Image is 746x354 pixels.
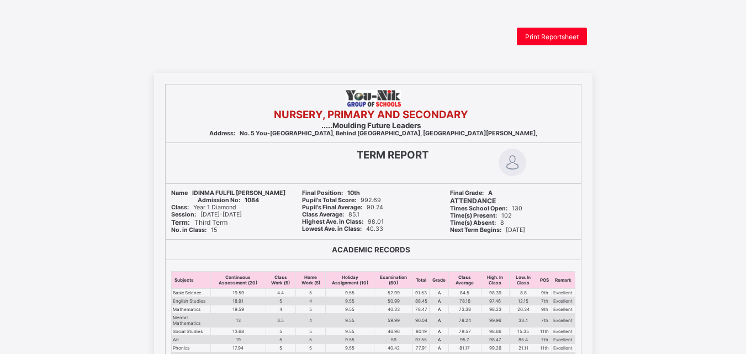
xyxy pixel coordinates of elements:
[450,189,493,197] span: A
[449,327,481,336] td: 79.57
[450,212,511,219] span: 102
[537,344,552,352] td: 11th
[326,305,374,314] td: 9.55
[210,297,266,305] td: 18.91
[552,327,575,336] td: Excellent
[266,297,295,305] td: 5
[525,33,579,41] span: Print Reportsheet
[171,226,207,234] b: No. in Class:
[171,289,210,297] td: Basic Science
[552,305,575,314] td: Excellent
[171,211,242,218] span: [DATE]-[DATE]
[210,305,266,314] td: 19.59
[296,297,326,305] td: 4
[171,327,210,336] td: Social Studies
[430,297,449,305] td: A
[296,344,326,352] td: 5
[266,289,295,297] td: 4.4
[510,314,537,327] td: 33.4
[332,245,410,254] b: ACADEMIC RECORDS
[171,211,196,218] b: Session:
[481,327,510,336] td: 98.66
[171,204,236,211] span: Year 1 Diamond
[413,297,430,305] td: 88.45
[552,297,575,305] td: Excellent
[326,289,374,297] td: 9.55
[450,205,522,212] span: 130
[171,204,189,211] b: Class:
[537,336,552,344] td: 7th
[326,336,374,344] td: 9.55
[449,289,481,297] td: 84.5
[430,327,449,336] td: A
[266,344,295,352] td: 5
[171,189,188,197] b: Name
[413,336,430,344] td: 97.55
[326,272,374,289] th: Holiday Assignment (10)
[537,314,552,327] td: 7th
[374,297,413,305] td: 50.99
[552,314,575,327] td: Excellent
[430,336,449,344] td: A
[450,197,496,205] b: ATTENDANCE
[430,344,449,352] td: A
[302,204,362,211] b: Pupil's Final Average:
[481,314,510,327] td: 99.96
[450,219,504,226] span: 8
[266,272,295,289] th: Class Work (5)
[510,327,537,336] td: 15.35
[450,205,507,212] b: Times School Open:
[326,297,374,305] td: 9.55
[450,212,497,219] b: Time(s) Present:
[450,226,525,234] span: [DATE]
[171,218,190,226] b: Term:
[450,189,484,197] b: Final Grade:
[326,327,374,336] td: 9.55
[481,336,510,344] td: 98.47
[552,289,575,297] td: Excellent
[266,305,295,314] td: 4
[171,297,210,305] td: English Studies
[537,327,552,336] td: 11th
[413,327,430,336] td: 80.19
[266,314,295,327] td: 3.5
[171,344,210,352] td: Phonics
[171,218,227,226] span: Third Term
[552,272,575,289] th: Remark
[449,305,481,314] td: 73.38
[210,272,266,289] th: Continuous Assessment (20)
[171,226,217,234] span: 15
[510,336,537,344] td: 85.4
[302,197,356,204] b: Pupil's Total Score:
[449,344,481,352] td: 81.17
[552,336,575,344] td: Excellent
[357,149,428,161] b: TERM REPORT
[481,272,510,289] th: High. In Class
[326,344,374,352] td: 9.55
[209,130,235,137] b: Address:
[210,327,266,336] td: 13.68
[413,305,430,314] td: 78.47
[302,225,362,233] b: Lowest Ave. in Class:
[449,297,481,305] td: 78.16
[374,344,413,352] td: 40.42
[210,314,266,327] td: 13
[266,336,295,344] td: 5
[302,189,343,197] b: Final Position:
[537,297,552,305] td: 7th
[296,327,326,336] td: 5
[209,130,537,137] span: No. 5 You-[GEOGRAPHIC_DATA], Behind [GEOGRAPHIC_DATA], [GEOGRAPHIC_DATA][PERSON_NAME],
[266,327,295,336] td: 5
[552,344,575,352] td: Excellent
[430,314,449,327] td: A
[321,121,421,130] b: .....Moulding Future Leaders
[510,305,537,314] td: 20.34
[171,336,210,344] td: Art
[198,197,240,204] b: Admission No:
[413,344,430,352] td: 77.91
[302,225,383,233] span: 40.33
[481,344,510,352] td: 99.26
[171,314,210,327] td: Mental Mathematics
[481,289,510,297] td: 98.39
[274,108,468,121] b: NURSERY, PRIMARY AND SECONDARY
